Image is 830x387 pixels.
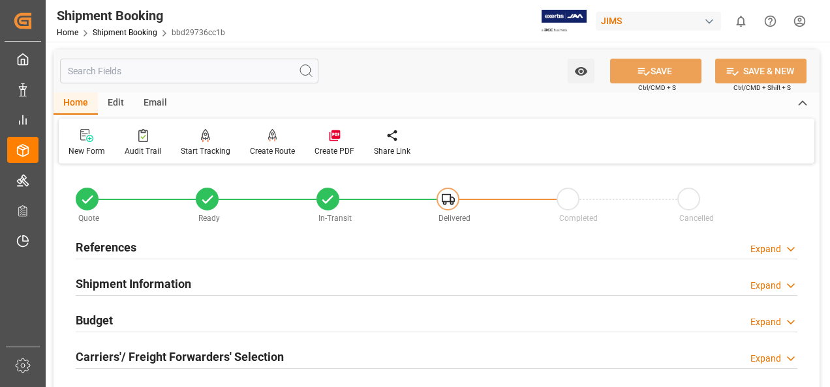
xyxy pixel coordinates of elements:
span: Ctrl/CMD + S [638,83,676,93]
div: Edit [98,93,134,115]
span: Ctrl/CMD + Shift + S [733,83,791,93]
button: SAVE [610,59,701,83]
div: Expand [750,279,781,293]
div: Shipment Booking [57,6,225,25]
span: Delivered [438,214,470,223]
input: Search Fields [60,59,318,83]
img: Exertis%20JAM%20-%20Email%20Logo.jpg_1722504956.jpg [542,10,587,33]
button: JIMS [596,8,726,33]
h2: Carriers'/ Freight Forwarders' Selection [76,348,284,365]
h2: References [76,238,136,256]
div: Expand [750,352,781,365]
div: Expand [750,315,781,329]
a: Home [57,28,78,37]
span: Cancelled [679,214,714,223]
a: Shipment Booking [93,28,157,37]
div: New Form [69,145,105,157]
div: Start Tracking [181,145,230,157]
span: Quote [78,214,99,223]
button: open menu [568,59,594,83]
div: Create PDF [315,145,354,157]
div: Home [54,93,98,115]
h2: Shipment Information [76,275,191,293]
button: SAVE & NEW [715,59,807,83]
div: Audit Trail [125,145,161,157]
div: JIMS [596,12,721,31]
button: Help Center [756,7,785,36]
span: Completed [559,214,598,223]
div: Share Link [374,145,410,157]
span: In-Transit [318,214,352,223]
span: Ready [198,214,220,223]
div: Expand [750,242,781,256]
div: Email [134,93,177,115]
h2: Budget [76,311,113,329]
button: show 0 new notifications [726,7,756,36]
div: Create Route [250,145,295,157]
